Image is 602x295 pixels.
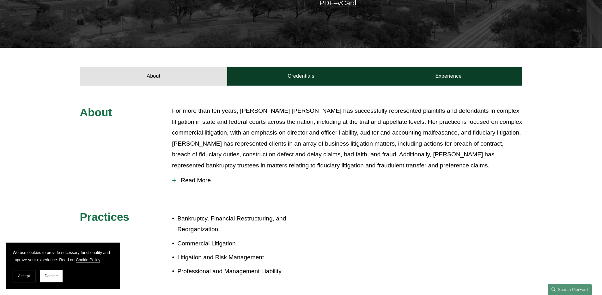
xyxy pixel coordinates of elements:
a: Credentials [227,67,375,86]
span: Accept [18,274,30,278]
span: Practices [80,211,130,223]
span: Decline [45,274,58,278]
section: Cookie banner [6,243,120,289]
p: Commercial Litigation [177,238,301,249]
button: Read More [172,172,522,189]
p: We use cookies to provide necessary functionality and improve your experience. Read our . [13,249,114,263]
a: Search this site [548,284,592,295]
p: Bankruptcy, Financial Restructuring, and Reorganization [177,213,301,235]
a: Experience [375,67,522,86]
span: Read More [176,177,522,184]
a: Cookie Policy [76,257,100,262]
p: For more than ten years, [PERSON_NAME] [PERSON_NAME] has successfully represented plaintiffs and ... [172,105,522,171]
p: Professional and Management Liability [177,266,301,277]
button: Accept [13,270,35,282]
button: Decline [40,270,63,282]
span: About [80,106,112,118]
a: About [80,67,228,86]
p: Litigation and Risk Management [177,252,301,263]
